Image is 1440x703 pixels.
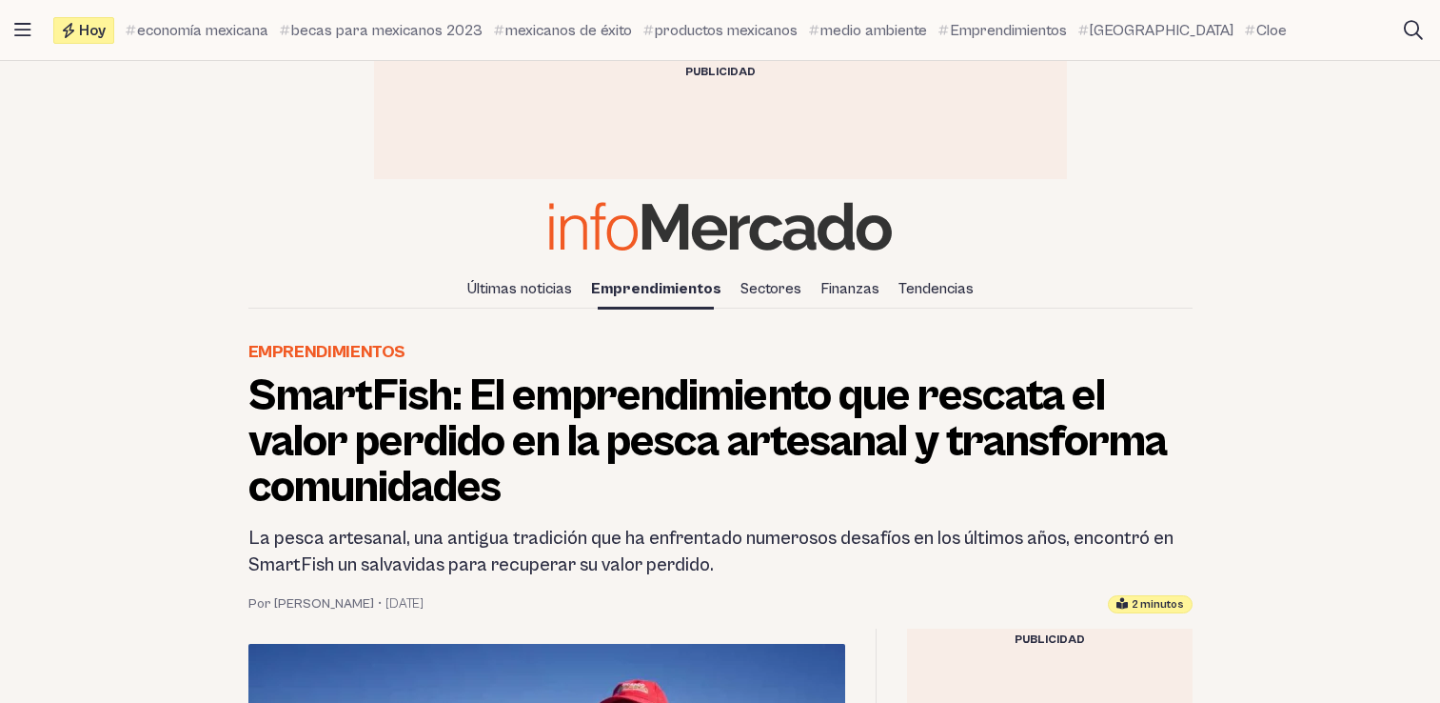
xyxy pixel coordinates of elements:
[938,19,1067,42] a: Emprendimientos
[655,19,798,42] span: productos mexicanos
[549,202,892,251] img: Infomercado México logo
[1090,19,1233,42] span: [GEOGRAPHIC_DATA]
[813,272,887,305] a: Finanzas
[137,19,268,42] span: economía mexicana
[1256,19,1287,42] span: Cloe
[643,19,798,42] a: productos mexicanos
[126,19,268,42] a: economía mexicana
[280,19,483,42] a: becas para mexicanos 2023
[1078,19,1233,42] a: [GEOGRAPHIC_DATA]
[809,19,927,42] a: medio ambiente
[950,19,1067,42] span: Emprendimientos
[378,594,382,613] span: •
[891,272,981,305] a: Tendencias
[291,19,483,42] span: becas para mexicanos 2023
[820,19,927,42] span: medio ambiente
[248,373,1193,511] h1: SmartFish: El emprendimiento que rescata el valor perdido en la pesca artesanal y transforma comu...
[248,526,1193,579] h2: La pesca artesanal, una antigua tradición que ha enfrentado numerosos desafíos en los últimos año...
[460,272,580,305] a: Últimas noticias
[907,629,1193,652] div: Publicidad
[248,339,406,366] a: Emprendimientos
[494,19,632,42] a: mexicanos de éxito
[505,19,632,42] span: mexicanos de éxito
[1108,595,1193,613] div: Tiempo estimado de lectura: 2 minutos
[374,61,1067,84] div: Publicidad
[733,272,809,305] a: Sectores
[385,594,424,613] time: 14 julio, 2023 14:17
[79,23,106,38] span: Hoy
[1245,19,1287,42] a: Cloe
[248,594,374,613] a: Por [PERSON_NAME]
[583,272,729,305] a: Emprendimientos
